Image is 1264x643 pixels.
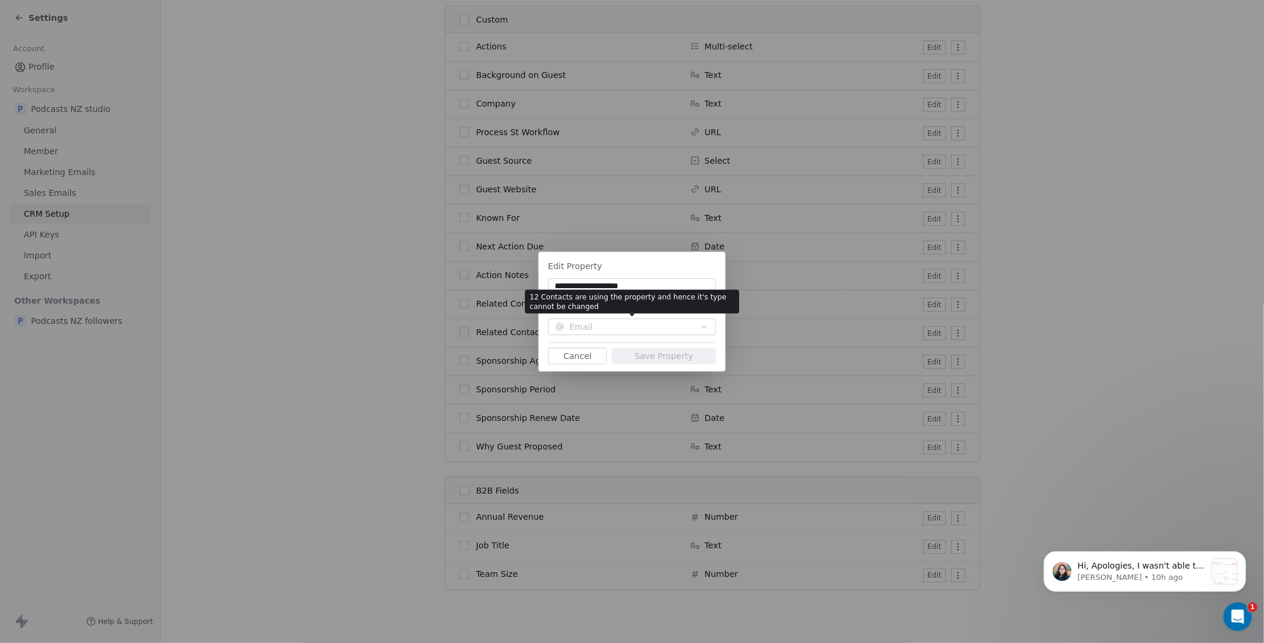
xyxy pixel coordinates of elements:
iframe: Intercom notifications message [1026,527,1264,611]
iframe: Intercom live chat [1224,603,1252,631]
button: Cancel [548,348,607,364]
span: 1 [1248,603,1257,612]
p: 12 Contacts are using the property and hence it's type cannot be changed [530,292,734,311]
button: Email [548,319,716,335]
span: Edit Property [548,261,602,271]
button: Save Property [612,348,716,364]
span: Email [570,321,593,333]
